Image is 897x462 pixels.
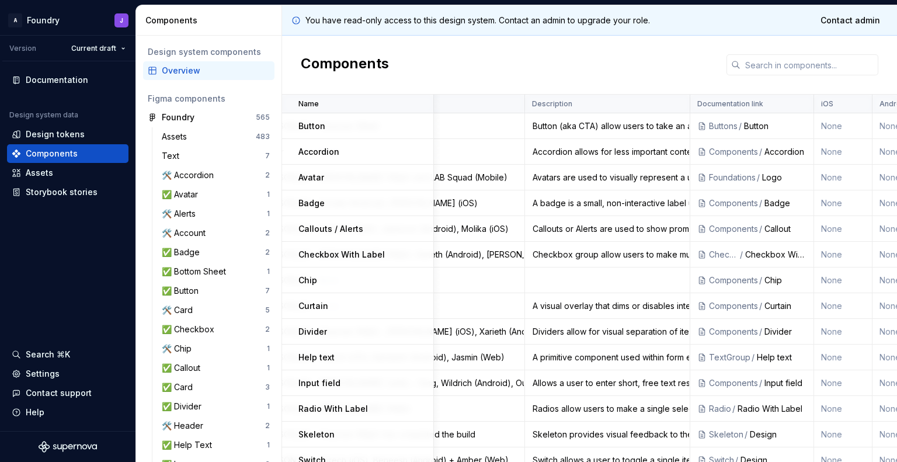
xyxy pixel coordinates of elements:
[709,197,758,209] div: Components
[9,110,78,120] div: Design system data
[26,407,44,418] div: Help
[532,99,572,109] p: Description
[298,146,339,158] p: Accordion
[267,344,270,353] div: 1
[148,46,270,58] div: Design system components
[265,383,270,392] div: 3
[120,16,123,25] div: J
[526,223,689,235] div: Callouts or Alerts are used to show prominent information to the user.
[757,352,806,363] div: Help text
[758,377,764,389] div: /
[758,223,764,235] div: /
[298,172,324,183] p: Avatar
[157,378,274,397] a: ✅ Card3
[162,304,197,316] div: 🛠️ Card
[66,40,131,57] button: Current draft
[39,441,97,453] svg: Supernova Logo
[298,352,335,363] p: Help text
[157,339,274,358] a: 🛠️ Chip1
[7,364,128,383] a: Settings
[265,228,270,238] div: 2
[7,345,128,364] button: Search ⌘K
[298,377,340,389] p: Input field
[256,132,270,141] div: 483
[814,370,872,396] td: None
[298,249,385,260] p: Checkbox With Label
[709,120,738,132] div: Buttons
[162,439,217,451] div: ✅ Help Text
[26,167,53,179] div: Assets
[265,248,270,257] div: 2
[157,320,274,339] a: ✅ Checkbox2
[764,223,806,235] div: Callout
[157,359,274,377] a: ✅ Callout1
[709,403,731,415] div: Radio
[162,227,210,239] div: 🛠️ Account
[162,246,204,258] div: ✅ Badge
[764,275,806,286] div: Chip
[162,285,203,297] div: ✅ Button
[157,301,274,319] a: 🛠️ Card5
[298,403,368,415] p: Radio With Label
[814,190,872,216] td: None
[162,131,192,143] div: Assets
[739,249,745,260] div: /
[162,266,231,277] div: ✅ Bottom Sheet
[26,368,60,380] div: Settings
[157,224,274,242] a: 🛠️ Account2
[267,440,270,450] div: 1
[157,127,274,146] a: Assets483
[26,186,98,198] div: Storybook stories
[814,345,872,370] td: None
[740,54,878,75] input: Search in components...
[764,377,806,389] div: Input field
[526,429,689,440] div: Skeleton provides visual feedback to the user that the page is in the process of loading, reducin...
[750,429,806,440] div: Design
[162,362,205,374] div: ✅ Callout
[7,403,128,422] button: Help
[758,300,764,312] div: /
[298,197,325,209] p: Badge
[157,262,274,281] a: ✅ Bottom Sheet1
[7,183,128,202] a: Storybook stories
[526,172,689,183] div: Avatars are used to visually represent a user or business in a thumbnail format.
[764,300,806,312] div: Curtain
[267,363,270,373] div: 1
[821,99,833,109] p: iOS
[301,54,389,75] h2: Components
[758,275,764,286] div: /
[744,120,806,132] div: Button
[157,282,274,300] a: ✅ Button7
[298,300,328,312] p: Curtain
[526,300,689,312] div: A visual overlay that dims or disables interaction with the background when a modal, or other ele...
[745,249,806,260] div: Checkbox With Label
[814,422,872,447] td: None
[526,146,689,158] div: Accordion allows for less important content to be hidden and revealed by the user.
[298,223,363,235] p: Callouts / Alerts
[814,216,872,242] td: None
[162,343,196,355] div: 🛠️ Chip
[162,112,194,123] div: Foundry
[71,44,116,53] span: Current draft
[157,147,274,165] a: Text7
[814,319,872,345] td: None
[709,377,758,389] div: Components
[143,61,274,80] a: Overview
[298,120,325,132] p: Button
[750,352,757,363] div: /
[709,146,758,158] div: Components
[697,99,763,109] p: Documentation link
[26,74,88,86] div: Documentation
[267,190,270,199] div: 1
[162,420,208,432] div: 🛠️ Header
[738,403,806,415] div: Radio With Label
[7,125,128,144] a: Design tokens
[298,275,317,286] p: Chip
[7,164,128,182] a: Assets
[709,326,758,338] div: Components
[709,429,743,440] div: Skeleton
[9,44,36,53] div: Version
[145,15,277,26] div: Components
[298,429,335,440] p: Skeleton
[162,381,197,393] div: ✅ Card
